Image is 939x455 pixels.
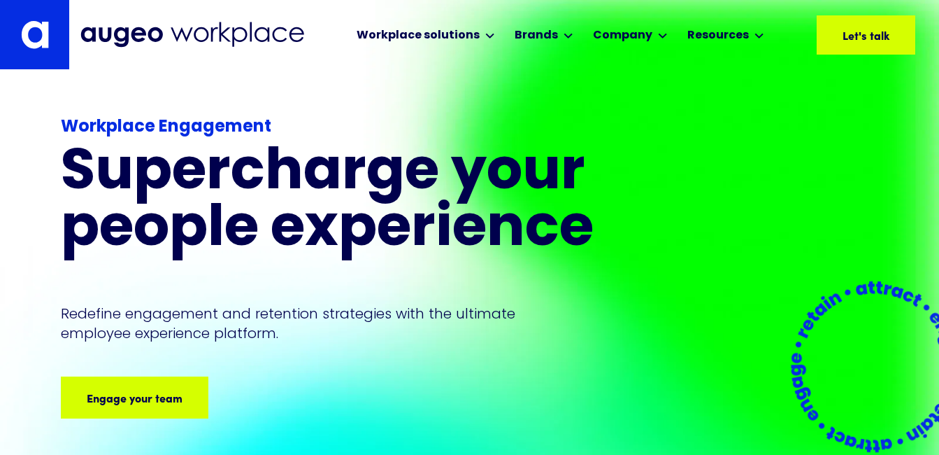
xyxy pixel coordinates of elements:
div: Workplace solutions [357,27,480,44]
a: Engage your team [61,377,208,419]
a: Let's talk [817,15,915,55]
img: Augeo's "a" monogram decorative logo in white. [21,20,49,49]
img: Augeo Workplace business unit full logo in mignight blue. [80,22,304,48]
h1: Supercharge your people experience [61,146,665,259]
div: Company [593,27,652,44]
div: Brands [515,27,558,44]
p: Redefine engagement and retention strategies with the ultimate employee experience platform. [61,304,542,343]
div: Resources [687,27,749,44]
div: Workplace Engagement [61,115,665,140]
